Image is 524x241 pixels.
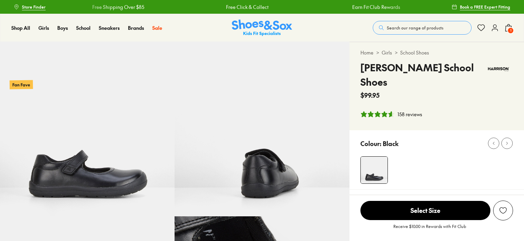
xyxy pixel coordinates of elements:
button: Search our range of products [373,21,472,35]
a: Book a FREE Expert Fitting [452,1,510,13]
p: Colour: [360,139,381,148]
p: Receive $10.00 in Rewards with Fit Club [393,223,466,236]
span: Select Size [360,201,490,220]
a: Free Click & Collect [225,3,268,11]
a: Brands [128,24,144,32]
span: Store Finder [22,4,46,10]
a: Free Shipping Over $85 [92,3,144,11]
a: School [76,24,91,32]
button: 1 [504,20,513,35]
a: Home [360,49,373,56]
div: > > [360,49,513,56]
p: Black [383,139,398,148]
span: Sale [152,24,162,31]
span: Sneakers [99,24,120,31]
div: 158 reviews [397,111,422,118]
span: Girls [38,24,49,31]
img: SNS_Logo_Responsive.svg [232,20,292,36]
span: $99.95 [360,91,380,100]
a: Sale [152,24,162,32]
a: Shoes & Sox [232,20,292,36]
img: 5-107231_1 [175,42,349,216]
a: Girls [382,49,392,56]
span: Boys [57,24,68,31]
h4: [PERSON_NAME] School Shoes [360,60,485,89]
button: 4.8 stars, 158 ratings [360,111,422,118]
a: Earn Fit Club Rewards [352,3,400,11]
a: Store Finder [14,1,46,13]
a: School Shoes [400,49,429,56]
a: Shop All [11,24,30,32]
a: Boys [57,24,68,32]
button: Add to Wishlist [493,201,513,220]
span: Brands [128,24,144,31]
img: Vendor logo [484,60,513,78]
a: Girls [38,24,49,32]
span: Search our range of products [387,25,443,31]
span: School [76,24,91,31]
span: Shop All [11,24,30,31]
img: 4-107230_1 [361,157,388,183]
span: 1 [507,27,514,34]
iframe: Gorgias live chat messenger [7,195,34,220]
span: Book a FREE Expert Fitting [460,4,510,10]
a: Sneakers [99,24,120,32]
button: Select Size [360,201,490,220]
p: Fan Fave [10,80,33,89]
